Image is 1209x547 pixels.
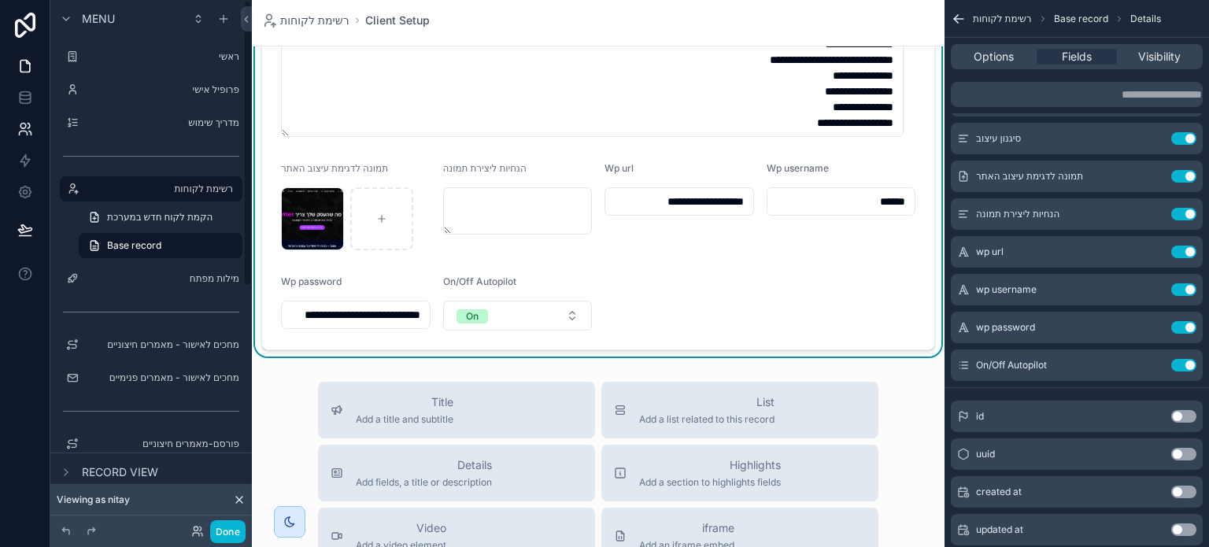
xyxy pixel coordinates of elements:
span: Details [356,457,492,473]
a: מילות מפתח [60,266,242,291]
span: Visibility [1138,49,1181,65]
label: רשימת לקוחות [85,183,233,195]
span: סיגנון עיצוב [976,132,1021,145]
a: מדריך שימוש [60,110,242,135]
span: Viewing as nitay [57,493,130,506]
span: Add a title and subtitle [356,413,453,426]
span: wp password [976,321,1035,334]
span: רשימת לקוחות [973,13,1032,25]
a: פרופיל אישי [60,77,242,102]
button: DetailsAdd fields, a title or description [318,445,595,501]
span: Add fields, a title or description [356,476,492,489]
label: פורסם-מאמרים חיצוניים [85,438,239,450]
span: List [639,394,775,410]
label: מדריך שימוש [85,116,239,129]
span: רשימת לקוחות [280,13,349,28]
label: מילות מפתח [85,272,239,285]
span: Base record [107,239,161,252]
span: On/Off Autopilot [443,275,516,287]
label: מחכים לאישור - מאמרים פנימיים [85,371,239,384]
a: הקמת לקוח חדש במערכת [79,205,242,230]
span: תמונה לדגימת עיצוב האתר [281,162,388,174]
span: Wp url [604,162,634,174]
button: TitleAdd a title and subtitle [318,382,595,438]
span: wp username [976,283,1037,296]
span: uuid [976,448,995,460]
label: ראשי [85,50,239,63]
span: wp url [976,246,1004,258]
button: ListAdd a list related to this record [601,382,878,438]
span: הנחיות ליצירת תמונה [976,208,1059,220]
button: HighlightsAdd a section to highlights fields [601,445,878,501]
a: רשימת לקוחות [60,176,242,201]
span: Add a section to highlights fields [639,476,781,489]
span: Highlights [639,457,781,473]
a: רשימת לקוחות [261,13,349,28]
span: הקמת לקוח חדש במערכת [107,211,213,224]
span: Record view [82,464,158,480]
button: Select Button [443,301,593,331]
a: פורסם-מאמרים חיצוניים [60,431,242,456]
span: Wp username [767,162,829,174]
span: Video [356,520,446,536]
span: id [976,410,984,423]
a: Client Setup [365,13,430,28]
label: פרופיל אישי [85,83,239,96]
span: created at [976,486,1022,498]
span: Add a list related to this record [639,413,775,426]
span: Menu [82,11,115,27]
a: Base record [79,233,242,258]
a: מחכים לאישור - מאמרים פנימיים [60,365,242,390]
span: Base record [1054,13,1108,25]
span: On/Off Autopilot [976,359,1047,371]
span: iframe [639,520,734,536]
button: Done [210,520,246,543]
div: On [466,309,479,323]
span: תמונה לדגימת עיצוב האתר [976,170,1083,183]
a: מחכים לאישור - מאמרים חיצוניים [60,332,242,357]
label: מחכים לאישור - מאמרים חיצוניים [85,338,239,351]
a: ראשי [60,44,242,69]
span: הנחיות ליצירת תמונה [443,162,527,174]
span: Details [1130,13,1161,25]
span: Wp password [281,275,342,287]
span: Options [974,49,1014,65]
span: Fields [1062,49,1092,65]
span: Title [356,394,453,410]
